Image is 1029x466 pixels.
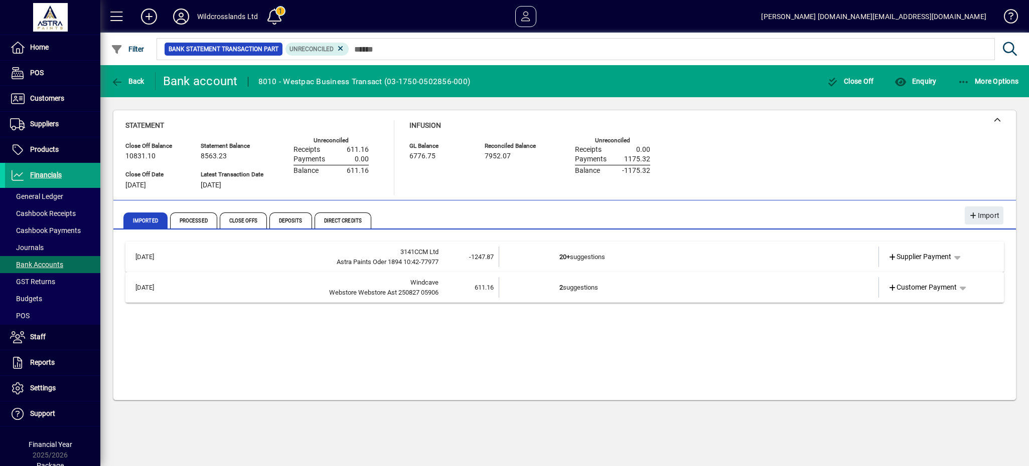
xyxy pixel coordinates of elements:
a: Home [5,35,100,60]
span: Deposits [269,212,312,228]
span: Back [111,77,144,85]
span: Processed [170,212,217,228]
b: 2 [559,284,563,291]
span: POS [10,312,30,320]
a: Products [5,137,100,162]
span: POS [30,69,44,77]
a: Budgets [5,290,100,307]
td: suggestions [559,247,820,267]
span: Unreconciled [289,46,334,53]
span: -1175.32 [622,167,650,175]
button: Profile [165,8,197,26]
span: Enquiry [895,77,936,85]
div: Bank account [163,73,238,89]
button: Add [133,8,165,26]
a: POS [5,61,100,86]
span: GL Balance [409,143,470,149]
span: Balance [293,167,319,175]
span: Journals [10,244,44,252]
a: POS [5,307,100,324]
div: [PERSON_NAME] [DOMAIN_NAME][EMAIL_ADDRESS][DOMAIN_NAME] [761,9,986,25]
a: Journals [5,239,100,256]
span: Home [30,43,49,51]
span: Bank Accounts [10,261,63,269]
button: Back [108,72,147,90]
span: Supplier Payment [888,252,952,262]
span: 10831.10 [125,152,156,160]
span: Staff [30,333,46,341]
span: Suppliers [30,120,59,128]
button: Import [965,206,1003,224]
button: Close Off [824,72,876,90]
span: Filter [111,45,144,53]
span: Payments [293,155,325,163]
span: Customers [30,94,64,102]
span: Support [30,409,55,417]
span: Reports [30,358,55,366]
span: More Options [958,77,1019,85]
span: GST Returns [10,278,55,286]
span: Balance [575,167,600,175]
mat-chip: Reconciliation Status: Unreconciled [285,43,349,56]
span: Receipts [575,146,602,154]
span: 1175.32 [624,155,650,163]
span: Direct Credits [315,212,371,228]
a: Suppliers [5,112,100,137]
span: 611.16 [347,167,369,175]
span: Close Off [827,77,874,85]
a: GST Returns [5,273,100,290]
button: Filter [108,40,147,58]
span: Close Offs [220,212,267,228]
td: [DATE] [130,247,178,267]
span: Settings [30,384,56,392]
span: Close Off Balance [125,143,186,149]
span: Close Off Date [125,171,186,178]
mat-expansion-panel-header: [DATE]3141CCM LtdAstra Paints Oder 1894 10:42-77977-1247.8720+suggestionsSupplier Payment [125,242,1004,272]
app-page-header-button: Back [100,72,156,90]
b: 20+ [559,253,570,261]
span: Products [30,145,59,153]
span: -1247.87 [469,253,494,261]
span: Customer Payment [888,282,957,293]
a: Support [5,401,100,426]
a: Customer Payment [884,279,961,297]
button: Enquiry [892,72,939,90]
span: 0.00 [355,155,369,163]
span: Cashbook Payments [10,226,81,235]
span: Latest Transaction Date [201,171,263,178]
a: Settings [5,376,100,401]
span: Payments [575,155,607,163]
label: Unreconciled [314,137,349,144]
label: Unreconciled [595,137,630,144]
a: Cashbook Payments [5,222,100,239]
div: 3141CCM Ltd [178,247,438,257]
span: 611.16 [475,284,494,291]
span: Financials [30,171,62,179]
span: Statement Balance [201,143,263,149]
div: Windcave [178,278,438,288]
span: Financial Year [29,440,72,448]
span: Budgets [10,295,42,303]
div: Wildcrosslands Ltd [197,9,258,25]
span: Reconciled Balance [485,143,545,149]
a: Bank Accounts [5,256,100,273]
a: General Ledger [5,188,100,205]
span: 6776.75 [409,152,435,160]
a: Reports [5,350,100,375]
span: 7952.07 [485,152,511,160]
div: Webstore Webstore Ast 250827 05906 [178,288,438,298]
span: General Ledger [10,192,63,200]
span: 8563.23 [201,152,227,160]
span: 0.00 [636,146,650,154]
mat-expansion-panel-header: [DATE]WindcaveWebstore Webstore Ast 250827 05906611.162suggestionsCustomer Payment [125,272,1004,303]
a: Supplier Payment [884,248,956,266]
span: Bank Statement Transaction Part [169,44,278,54]
div: 8010 - Westpac Business Transact (03-1750-0502856-000) [258,74,471,90]
a: Cashbook Receipts [5,205,100,222]
a: Knowledge Base [996,2,1016,35]
span: 611.16 [347,146,369,154]
span: Imported [123,212,168,228]
a: Staff [5,325,100,350]
td: [DATE] [130,277,178,298]
span: Import [969,207,999,224]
